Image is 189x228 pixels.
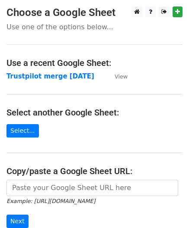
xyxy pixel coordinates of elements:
h3: Choose a Google Sheet [6,6,183,19]
input: Paste your Google Sheet URL here [6,180,178,196]
h4: Select another Google Sheet: [6,107,183,118]
h4: Copy/paste a Google Sheet URL: [6,166,183,176]
a: Trustpilot merge [DATE] [6,72,94,80]
a: Select... [6,124,39,137]
h4: Use a recent Google Sheet: [6,58,183,68]
small: View [115,73,128,80]
small: Example: [URL][DOMAIN_NAME] [6,198,95,204]
input: Next [6,215,29,228]
p: Use one of the options below... [6,22,183,31]
a: View [106,72,128,80]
